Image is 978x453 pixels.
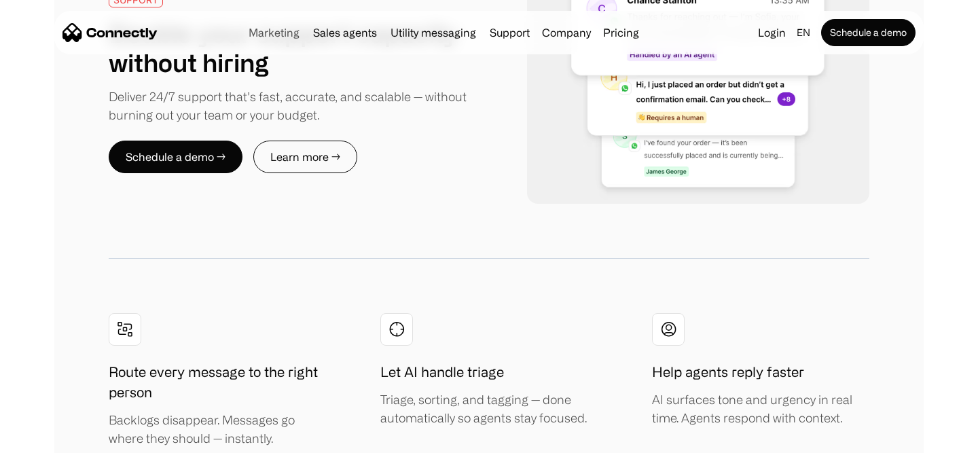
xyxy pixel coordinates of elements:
[14,428,81,448] aside: Language selected: English
[538,23,595,42] div: Company
[542,23,591,42] div: Company
[380,362,504,382] h1: Let AI handle triage
[62,22,158,43] a: home
[109,362,326,403] h1: Route every message to the right person
[652,391,869,427] div: AI surfaces tone and urgency in real time. Agents respond with context.
[598,27,645,38] a: Pricing
[27,429,81,448] ul: Language list
[380,391,598,427] div: Triage, sorting, and tagging — done automatically so agents stay focused.
[308,27,382,38] a: Sales agents
[484,27,535,38] a: Support
[109,411,326,448] div: Backlogs disappear. Messages go where they should — instantly.
[753,23,791,42] a: Login
[652,362,804,382] h1: Help agents reply faster
[109,88,489,124] div: Deliver 24/7 support that’s fast, accurate, and scalable — without burning out your team or your ...
[109,141,242,173] a: Schedule a demo →
[243,27,305,38] a: Marketing
[253,141,357,173] a: Learn more →
[821,19,916,46] a: Schedule a demo
[797,23,810,42] div: en
[791,23,818,42] div: en
[385,27,482,38] a: Utility messaging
